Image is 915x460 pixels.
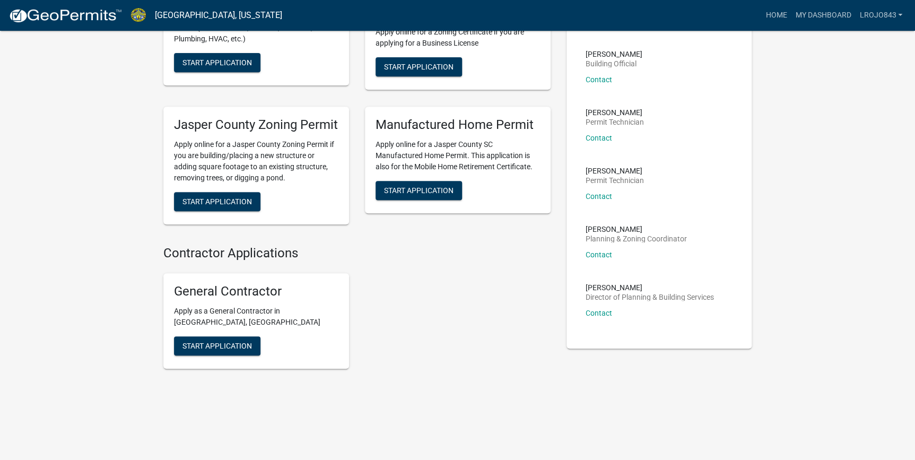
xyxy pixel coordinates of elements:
span: Start Application [182,342,252,350]
span: Start Application [384,62,454,71]
h5: General Contractor [174,284,338,299]
button: Start Application [174,192,260,211]
a: Contact [586,250,612,259]
span: Start Application [384,186,454,194]
img: Jasper County, South Carolina [130,8,146,22]
span: Start Application [182,58,252,67]
a: lrojo843 [855,5,907,25]
p: Building Official [586,60,642,67]
a: Contact [586,192,612,201]
a: My Dashboard [791,5,855,25]
a: Contact [586,134,612,142]
span: Start Application [182,197,252,205]
button: Start Application [376,181,462,200]
a: [GEOGRAPHIC_DATA], [US_STATE] [155,6,282,24]
p: Director of Planning & Building Services [586,293,714,301]
button: Start Application [174,336,260,355]
p: [PERSON_NAME] [586,167,644,175]
button: Start Application [376,57,462,76]
a: Home [761,5,791,25]
wm-workflow-list-section: Contractor Applications [163,246,551,378]
h4: Contractor Applications [163,246,551,261]
a: Contact [586,309,612,317]
p: Apply as a General Contractor in [GEOGRAPHIC_DATA], [GEOGRAPHIC_DATA] [174,306,338,328]
p: Permit Technician [586,177,644,184]
p: Planning & Zoning Coordinator [586,235,687,242]
h5: Jasper County Zoning Permit [174,117,338,133]
p: Apply online for a Jasper County Zoning Permit if you are building/placing a new structure or add... [174,139,338,184]
p: [PERSON_NAME] [586,109,644,116]
p: [PERSON_NAME] [586,50,642,58]
p: [PERSON_NAME] [586,225,687,233]
h5: Manufactured Home Permit [376,117,540,133]
p: Permit Technician [586,118,644,126]
a: Contact [586,75,612,84]
p: [PERSON_NAME] [586,284,714,291]
button: Start Application [174,53,260,72]
p: Apply online for a Zoning Certificate if you are applying for a Business License [376,27,540,49]
p: Apply online for a Jasper County SC Manufactured Home Permit. This application is also for the Mo... [376,139,540,172]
